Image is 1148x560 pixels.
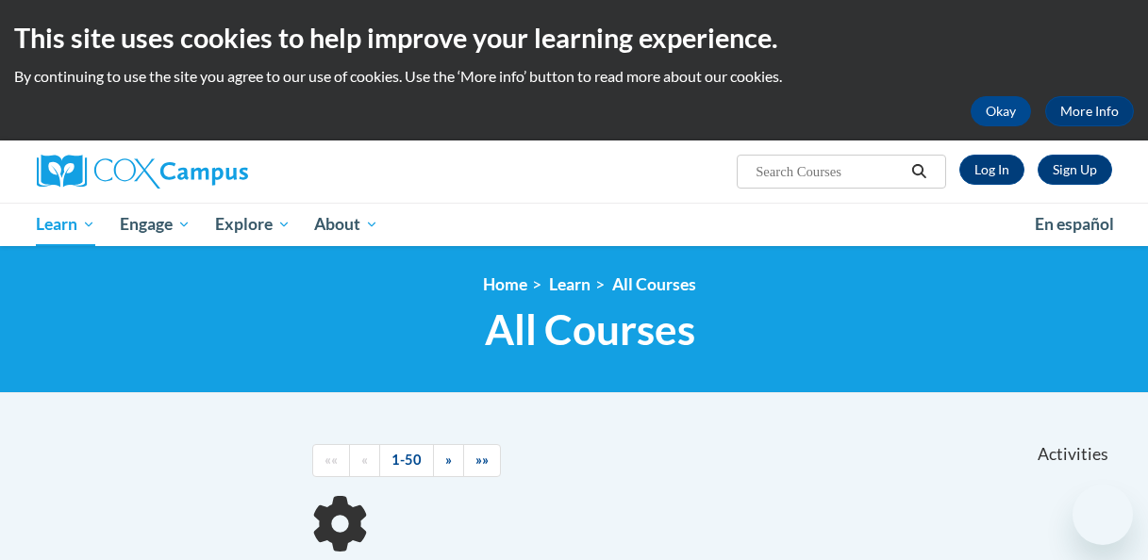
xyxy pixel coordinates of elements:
[302,203,391,246] a: About
[483,274,527,294] a: Home
[361,452,368,468] span: «
[23,203,1126,246] div: Main menu
[1045,96,1134,126] a: More Info
[754,160,905,183] input: Search Courses
[349,444,380,477] a: Previous
[1023,205,1126,244] a: En español
[549,274,591,294] a: Learn
[463,444,501,477] a: End
[314,213,378,236] span: About
[1035,214,1114,234] span: En español
[324,452,338,468] span: ««
[905,160,933,183] button: Search
[485,305,695,354] span: All Courses
[25,203,108,246] a: Learn
[312,444,350,477] a: Begining
[37,155,248,189] img: Cox Campus
[37,155,376,189] a: Cox Campus
[433,444,464,477] a: Next
[36,213,95,236] span: Learn
[1073,485,1133,545] iframe: Button to launch messaging window
[612,274,696,294] a: All Courses
[120,213,191,236] span: Engage
[971,96,1031,126] button: Okay
[445,452,452,468] span: »
[475,452,489,468] span: »»
[14,66,1134,87] p: By continuing to use the site you agree to our use of cookies. Use the ‘More info’ button to read...
[14,19,1134,57] h2: This site uses cookies to help improve your learning experience.
[959,155,1024,185] a: Log In
[203,203,303,246] a: Explore
[108,203,203,246] a: Engage
[379,444,434,477] a: 1-50
[215,213,291,236] span: Explore
[1038,155,1112,185] a: Register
